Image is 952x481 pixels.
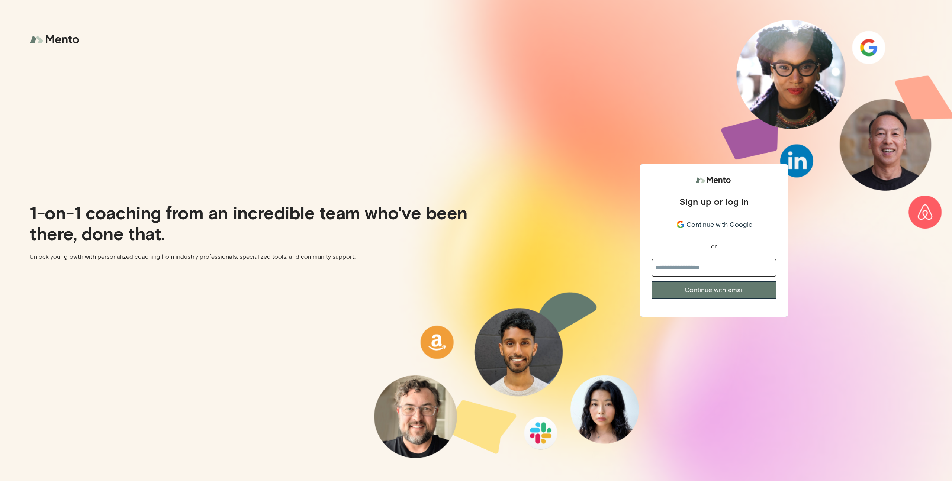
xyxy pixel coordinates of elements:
[695,173,733,187] img: logo.svg
[686,220,752,230] span: Continue with Google
[652,281,776,299] button: Continue with email
[30,252,470,261] p: Unlock your growth with personalized coaching from industry professionals, specialized tools, and...
[30,202,470,243] p: 1-on-1 coaching from an incredible team who've been there, done that.
[652,216,776,233] button: Continue with Google
[30,30,82,49] img: logo
[711,242,717,250] div: or
[679,196,749,207] div: Sign up or log in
